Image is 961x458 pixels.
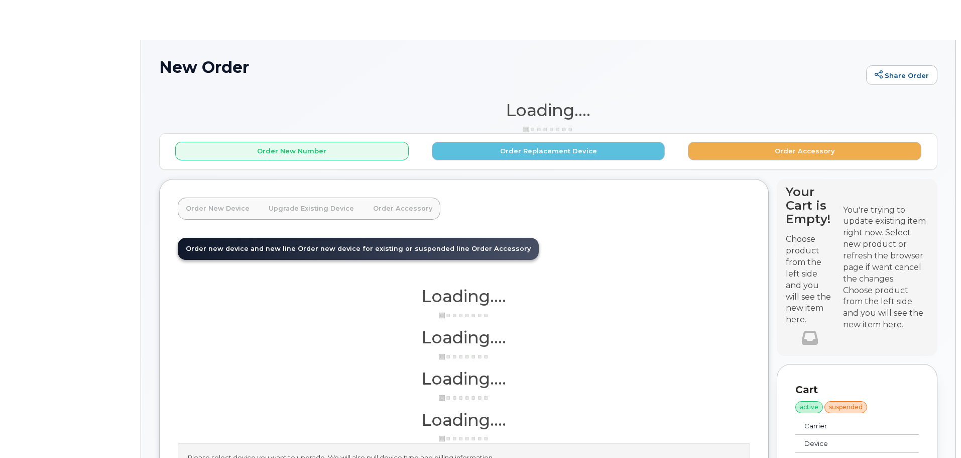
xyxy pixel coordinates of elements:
[795,417,896,435] td: Carrier
[471,245,531,252] span: Order Accessory
[432,142,665,160] button: Order Replacement Device
[186,245,296,252] span: Order new device and new line
[795,401,823,413] div: active
[824,401,867,413] div: suspended
[439,435,489,442] img: ajax-loader-3a6953c30dc77f0bf724df975f13086db4f4c1262e45940f03d1251963f1bf2e.gif
[365,198,440,220] a: Order Accessory
[439,312,489,319] img: ajax-loader-3a6953c30dc77f0bf724df975f13086db4f4c1262e45940f03d1251963f1bf2e.gif
[786,234,834,326] p: Choose product from the left side and you will see the new item here.
[843,285,928,331] div: Choose product from the left side and you will see the new item here.
[523,126,573,133] img: ajax-loader-3a6953c30dc77f0bf724df975f13086db4f4c1262e45940f03d1251963f1bf2e.gif
[178,198,258,220] a: Order New Device
[439,353,489,360] img: ajax-loader-3a6953c30dc77f0bf724df975f13086db4f4c1262e45940f03d1251963f1bf2e.gif
[786,185,834,226] h4: Your Cart is Empty!
[795,383,919,397] p: Cart
[866,65,937,85] a: Share Order
[843,205,928,285] div: You're trying to update existing item right now. Select new product or refresh the browser page i...
[795,435,896,453] td: Device
[261,198,362,220] a: Upgrade Existing Device
[688,142,921,160] button: Order Accessory
[175,142,409,160] button: Order New Number
[178,328,750,346] h1: Loading....
[178,370,750,388] h1: Loading....
[159,101,937,119] h1: Loading....
[178,287,750,305] h1: Loading....
[298,245,469,252] span: Order new device for existing or suspended line
[159,58,861,76] h1: New Order
[178,411,750,429] h1: Loading....
[439,394,489,402] img: ajax-loader-3a6953c30dc77f0bf724df975f13086db4f4c1262e45940f03d1251963f1bf2e.gif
